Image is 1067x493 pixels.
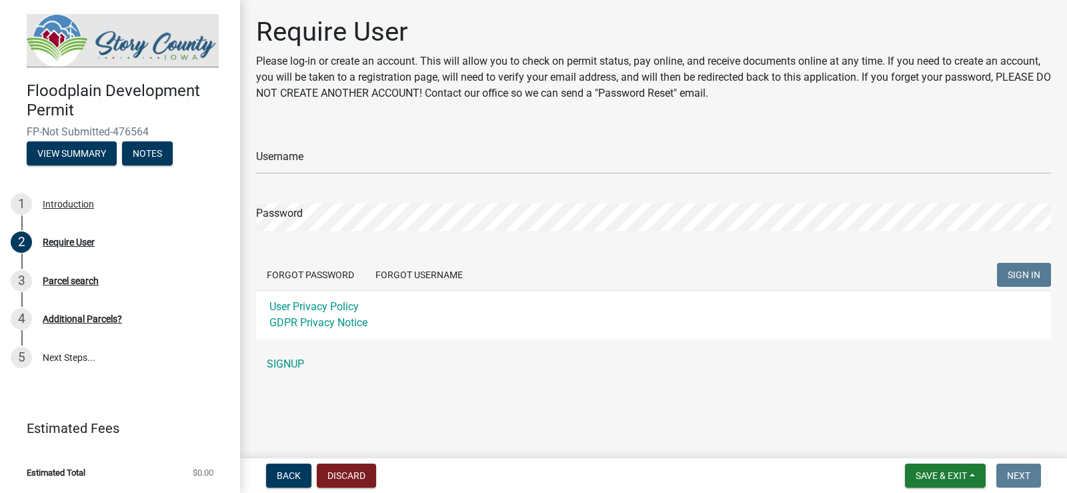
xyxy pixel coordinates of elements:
[905,464,986,488] button: Save & Exit
[27,14,219,67] img: Story County, Iowa
[193,468,213,477] span: $0.00
[1007,470,1030,481] span: Next
[269,300,359,313] a: User Privacy Policy
[256,16,1051,48] h1: Require User
[365,263,473,287] button: Forgot Username
[256,351,1051,378] a: SIGNUP
[996,464,1041,488] button: Next
[27,149,117,159] wm-modal-confirm: Summary
[277,470,301,481] span: Back
[11,308,32,330] div: 4
[256,53,1051,101] p: Please log-in or create an account. This will allow you to check on permit status, pay online, an...
[27,141,117,165] button: View Summary
[11,231,32,253] div: 2
[269,316,367,329] a: GDPR Privacy Notice
[43,237,95,247] div: Require User
[1008,270,1040,280] span: SIGN IN
[266,464,311,488] button: Back
[122,149,173,159] wm-modal-confirm: Notes
[27,125,213,138] span: FP-Not Submitted-476564
[43,276,99,286] div: Parcel search
[11,415,219,442] a: Estimated Fees
[256,263,365,287] button: Forgot Password
[11,193,32,215] div: 1
[11,270,32,292] div: 3
[997,263,1051,287] button: SIGN IN
[916,470,967,481] span: Save & Exit
[122,141,173,165] button: Notes
[11,347,32,368] div: 5
[43,314,122,324] div: Additional Parcels?
[27,81,229,120] h4: Floodplain Development Permit
[43,199,94,209] div: Introduction
[27,468,85,477] span: Estimated Total
[317,464,376,488] button: Discard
